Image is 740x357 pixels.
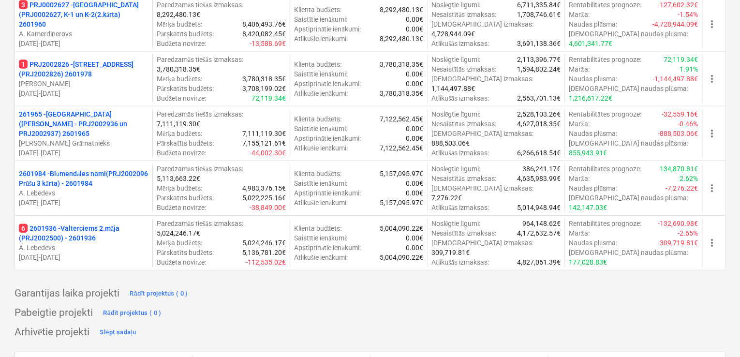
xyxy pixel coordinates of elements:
[380,114,423,124] p: 7,122,562.45€
[680,64,698,74] p: 1.91%
[157,203,206,212] p: Budžeta novirze :
[97,325,138,340] button: Slēpt sadaļu
[431,84,475,93] p: 1,144,497.88€
[380,223,423,233] p: 5,004,090.22€
[406,178,423,188] p: 0.00€
[569,10,589,19] p: Marža :
[431,193,462,203] p: 7,276.22€
[569,248,688,257] p: [DEMOGRAPHIC_DATA] naudas plūsma :
[652,74,698,84] p: -1,144,497.88€
[431,129,533,138] p: [DEMOGRAPHIC_DATA] izmaksas :
[250,148,286,158] p: -44,002.30€
[103,308,162,319] div: Rādīt projektus ( 0 )
[294,34,348,44] p: Atlikušie ienākumi :
[19,109,148,158] div: 261965 -[GEOGRAPHIC_DATA] ([PERSON_NAME] - PRJ2002936 un PRJ2002937) 2601965[PERSON_NAME] Grāmatn...
[242,238,286,248] p: 5,024,246.17€
[242,248,286,257] p: 5,136,781.20€
[706,73,718,85] span: more_vert
[569,19,617,29] p: Naudas plūsma :
[380,169,423,178] p: 5,157,095.97€
[19,59,148,79] p: PRJ2002826 - [STREET_ADDRESS] (PRJ2002826) 2601978
[569,93,612,103] p: 1,216,617.22€
[242,193,286,203] p: 5,022,225.16€
[569,219,641,228] p: Rentabilitātes prognoze :
[19,79,148,89] p: [PERSON_NAME]
[157,174,200,183] p: 5,113,663.22€
[678,119,698,129] p: -0.46%
[658,219,698,228] p: -132,690.98€
[252,93,286,103] p: 72,119.34€
[431,10,496,19] p: Nesaistītās izmaksas :
[660,164,698,174] p: 134,870.81€
[157,193,214,203] p: Pārskatīts budžets :
[242,138,286,148] p: 7,155,121.61€
[652,19,698,29] p: -4,728,944.09€
[517,55,561,64] p: 2,113,396.77€
[692,311,740,357] iframe: Chat Widget
[431,138,470,148] p: 888,503.06€
[127,286,191,301] button: Rādīt projektus ( 0 )
[157,119,200,129] p: 7,111,119.30€
[431,119,496,129] p: Nesaistītās izmaksas :
[431,228,496,238] p: Nesaistītās izmaksas :
[157,129,202,138] p: Mērķa budžets :
[157,29,214,39] p: Pārskatīts budžets :
[431,55,480,64] p: Noslēgtie līgumi :
[19,188,148,198] p: A. Lebedevs
[658,238,698,248] p: -309,719.81€
[380,34,423,44] p: 8,292,480.13€
[706,237,718,249] span: more_vert
[431,174,496,183] p: Nesaistītās izmaksas :
[19,198,148,208] p: [DATE] - [DATE]
[19,29,148,39] p: A. Kamerdinerovs
[569,39,612,48] p: 4,601,341.77€
[569,84,688,93] p: [DEMOGRAPHIC_DATA] naudas plūsma :
[569,183,617,193] p: Naudas plūsma :
[431,93,489,103] p: Atlikušās izmaksas :
[406,79,423,89] p: 0.00€
[294,114,341,124] p: Klienta budžets :
[294,5,341,15] p: Klienta budžets :
[157,39,206,48] p: Budžeta novirze :
[242,74,286,84] p: 3,780,318.35€
[294,15,347,24] p: Saistītie ienākumi :
[406,188,423,198] p: 0.00€
[431,219,480,228] p: Noslēgtie līgumi :
[294,188,360,198] p: Apstiprinātie ienākumi :
[101,305,164,321] button: Rādīt projektus ( 0 )
[517,10,561,19] p: 1,708,746.61€
[246,257,286,267] p: -112,535.02€
[706,128,718,139] span: more_vert
[569,119,589,129] p: Marža :
[680,174,698,183] p: 2.62%
[569,138,688,148] p: [DEMOGRAPHIC_DATA] naudas plūsma :
[569,148,607,158] p: 855,943.91€
[157,84,214,93] p: Pārskatīts budžets :
[658,129,698,138] p: -888,503.06€
[294,223,341,233] p: Klienta budžets :
[294,79,360,89] p: Apstiprinātie ienākumi :
[294,89,348,98] p: Atlikušie ienākumi :
[19,148,148,158] p: [DATE] - [DATE]
[15,287,119,300] p: Garantijas laika projekti
[157,219,243,228] p: Paredzamās tiešās izmaksas :
[569,174,589,183] p: Marža :
[431,19,533,29] p: [DEMOGRAPHIC_DATA] izmaksas :
[664,55,698,64] p: 72,119.34€
[157,138,214,148] p: Pārskatīts budžets :
[569,228,589,238] p: Marža :
[517,109,561,119] p: 2,528,103.26€
[242,29,286,39] p: 8,420,082.45€
[406,243,423,253] p: 0.00€
[569,29,688,39] p: [DEMOGRAPHIC_DATA] naudas plūsma :
[19,253,148,262] p: [DATE] - [DATE]
[706,182,718,194] span: more_vert
[294,69,347,79] p: Saistītie ienākumi :
[406,134,423,143] p: 0.00€
[662,109,698,119] p: -32,559.16€
[431,29,475,39] p: 4,728,944.09€
[517,119,561,129] p: 4,627,018.35€
[431,64,496,74] p: Nesaistītās izmaksas :
[517,93,561,103] p: 2,563,701.13€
